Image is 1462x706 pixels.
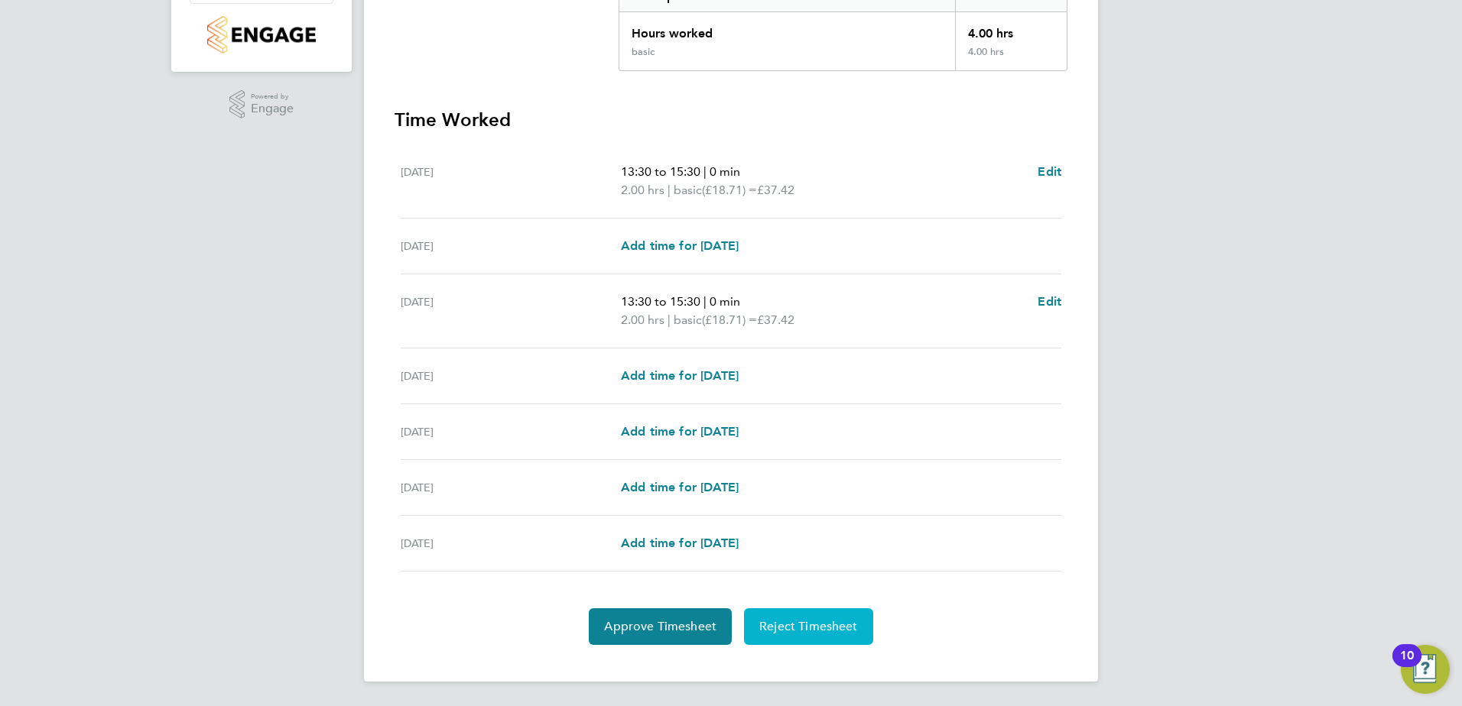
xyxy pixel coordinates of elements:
[668,313,671,327] span: |
[401,478,621,497] div: [DATE]
[621,368,739,383] span: Add time for [DATE]
[1038,164,1061,179] span: Edit
[1401,645,1450,694] button: Open Resource Center, 10 new notifications
[1400,656,1414,675] div: 10
[668,183,671,197] span: |
[401,367,621,385] div: [DATE]
[674,181,702,199] span: basic
[703,164,707,179] span: |
[401,163,621,199] div: [DATE]
[702,313,757,327] span: (£18.71) =
[621,424,739,439] span: Add time for [DATE]
[229,90,294,119] a: Powered byEngage
[621,238,739,253] span: Add time for [DATE]
[621,423,739,441] a: Add time for [DATE]
[744,608,873,645] button: Reject Timesheet
[589,608,732,645] button: Approve Timesheet
[632,46,655,58] div: basic
[621,313,664,327] span: 2.00 hrs
[955,46,1067,70] div: 4.00 hrs
[703,294,707,309] span: |
[604,619,716,634] span: Approve Timesheet
[621,534,739,552] a: Add time for [DATE]
[1038,163,1061,181] a: Edit
[621,294,700,309] span: 13:30 to 15:30
[621,164,700,179] span: 13:30 to 15:30
[401,534,621,552] div: [DATE]
[401,237,621,255] div: [DATE]
[621,367,739,385] a: Add time for [DATE]
[395,108,1067,132] h3: Time Worked
[757,183,794,197] span: £37.42
[251,90,294,103] span: Powered by
[621,183,664,197] span: 2.00 hrs
[710,164,740,179] span: 0 min
[1038,294,1061,309] span: Edit
[401,293,621,329] div: [DATE]
[621,478,739,497] a: Add time for [DATE]
[757,313,794,327] span: £37.42
[702,183,757,197] span: (£18.71) =
[621,536,739,550] span: Add time for [DATE]
[401,423,621,441] div: [DATE]
[621,480,739,494] span: Add time for [DATE]
[251,102,294,115] span: Engage
[710,294,740,309] span: 0 min
[1038,293,1061,311] a: Edit
[190,16,333,53] a: Go to home page
[674,311,702,329] span: basic
[207,16,315,53] img: countryside-properties-logo-retina.png
[621,237,739,255] a: Add time for [DATE]
[955,12,1067,46] div: 4.00 hrs
[759,619,858,634] span: Reject Timesheet
[619,12,955,46] div: Hours worked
